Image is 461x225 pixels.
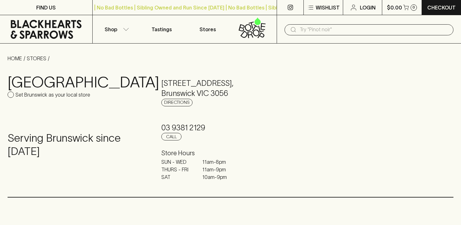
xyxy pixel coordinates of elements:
input: Try "Pinot noir" [300,25,448,35]
p: Login [360,4,376,11]
p: 11am - 9pm [202,166,234,173]
p: Checkout [427,4,456,11]
p: Tastings [152,26,172,33]
p: 10am - 9pm [202,173,234,181]
a: HOME [8,56,22,61]
p: 0 [412,6,415,9]
h5: [STREET_ADDRESS] , Brunswick VIC 3056 [161,78,300,98]
h3: [GEOGRAPHIC_DATA] [8,73,146,91]
a: Directions [161,99,193,106]
p: Wishlist [316,4,340,11]
button: Shop [93,15,139,43]
h4: Serving Brunswick since [DATE] [8,132,146,158]
h5: 03 9381 2129 [161,123,300,133]
h6: Store Hours [161,148,300,158]
p: Set Brunswick as your local store [15,91,90,98]
p: SUN - WED [161,158,193,166]
p: Shop [105,26,117,33]
a: Call [161,133,182,140]
p: SAT [161,173,193,181]
a: Tastings [139,15,185,43]
a: Stores [185,15,231,43]
p: 11am - 8pm [202,158,234,166]
a: STORES [27,56,46,61]
p: FIND US [36,4,56,11]
p: Stores [199,26,216,33]
p: THURS - FRI [161,166,193,173]
p: $0.00 [387,4,402,11]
